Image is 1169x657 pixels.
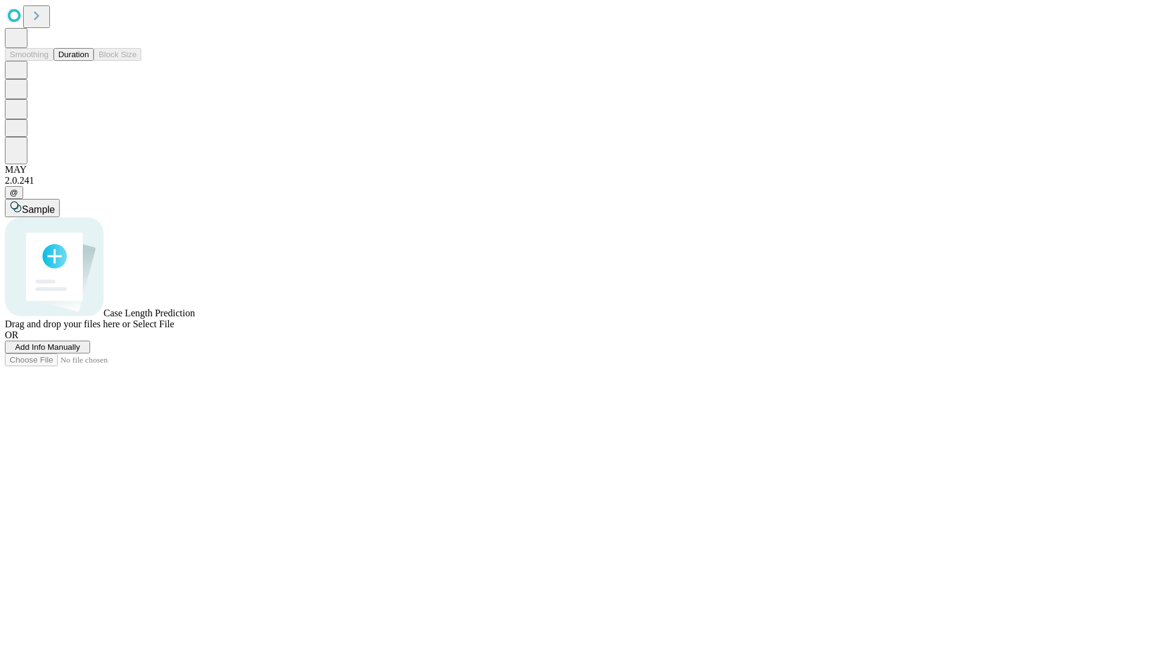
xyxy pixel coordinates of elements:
[54,48,94,61] button: Duration
[133,319,174,329] span: Select File
[5,48,54,61] button: Smoothing
[5,341,90,353] button: Add Info Manually
[5,186,23,199] button: @
[5,199,60,217] button: Sample
[104,308,195,318] span: Case Length Prediction
[5,330,18,340] span: OR
[22,204,55,215] span: Sample
[10,188,18,197] span: @
[15,342,80,352] span: Add Info Manually
[94,48,141,61] button: Block Size
[5,175,1164,186] div: 2.0.241
[5,319,130,329] span: Drag and drop your files here or
[5,164,1164,175] div: MAY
